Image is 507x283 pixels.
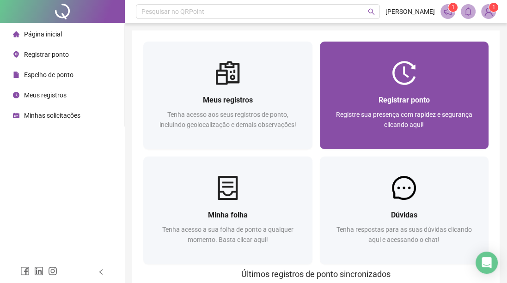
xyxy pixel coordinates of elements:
[13,72,19,78] span: file
[20,266,30,276] span: facebook
[385,6,435,17] span: [PERSON_NAME]
[336,111,472,128] span: Registre sua presença com rapidez e segurança clicando aqui!
[208,211,248,219] span: Minha folha
[159,111,296,128] span: Tenha acesso aos seus registros de ponto, incluindo geolocalização e demais observações!
[203,96,253,104] span: Meus registros
[241,269,391,279] span: Últimos registros de ponto sincronizados
[24,71,73,78] span: Espelho de ponto
[24,30,62,38] span: Página inicial
[24,51,69,58] span: Registrar ponto
[24,91,67,99] span: Meus registros
[320,157,489,264] a: DúvidasTenha respostas para as suas dúvidas clicando aqui e acessando o chat!
[482,5,495,18] img: 89346
[13,92,19,98] span: clock-circle
[464,7,472,16] span: bell
[444,7,452,16] span: notification
[391,211,417,219] span: Dúvidas
[13,112,19,119] span: schedule
[48,266,57,276] span: instagram
[336,226,472,243] span: Tenha respostas para as suas dúvidas clicando aqui e acessando o chat!
[24,112,80,119] span: Minhas solicitações
[368,8,375,15] span: search
[162,226,293,243] span: Tenha acesso a sua folha de ponto a qualquer momento. Basta clicar aqui!
[143,42,312,149] a: Meus registrosTenha acesso aos seus registros de ponto, incluindo geolocalização e demais observa...
[492,4,495,11] span: 1
[448,3,458,12] sup: 1
[13,31,19,37] span: home
[320,42,489,149] a: Registrar pontoRegistre sua presença com rapidez e segurança clicando aqui!
[143,157,312,264] a: Minha folhaTenha acesso a sua folha de ponto a qualquer momento. Basta clicar aqui!
[379,96,430,104] span: Registrar ponto
[34,266,43,276] span: linkedin
[13,51,19,58] span: environment
[98,269,104,275] span: left
[452,4,455,11] span: 1
[476,252,498,274] div: Open Intercom Messenger
[489,3,498,12] sup: Atualize o seu contato no menu Meus Dados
